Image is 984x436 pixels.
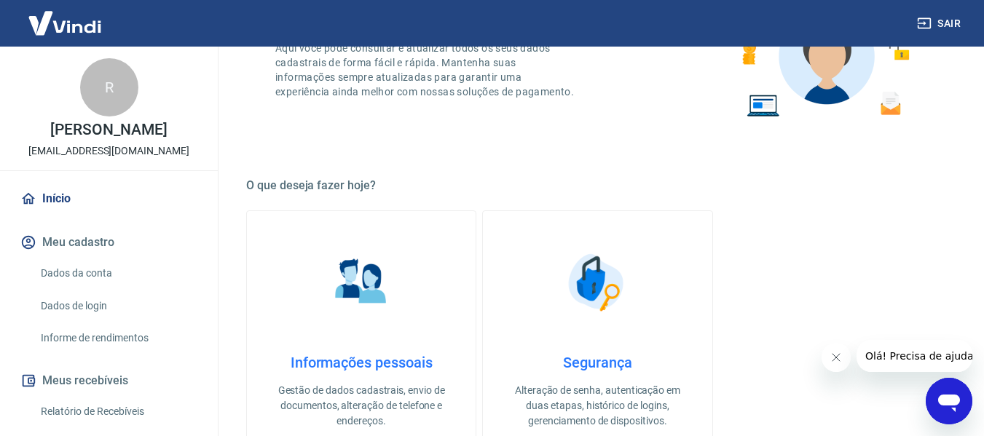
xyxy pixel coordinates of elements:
h4: Segurança [506,354,688,371]
h5: O que deseja fazer hoje? [246,178,949,193]
p: [EMAIL_ADDRESS][DOMAIN_NAME] [28,143,189,159]
button: Meus recebíveis [17,365,200,397]
p: Aqui você pode consultar e atualizar todos os seus dados cadastrais de forma fácil e rápida. Mant... [275,41,577,99]
button: Sair [914,10,967,37]
img: Vindi [17,1,112,45]
p: [PERSON_NAME] [50,122,167,138]
img: Segurança [561,246,634,319]
span: Olá! Precisa de ajuda? [9,10,122,22]
p: Gestão de dados cadastrais, envio de documentos, alteração de telefone e endereços. [270,383,452,429]
a: Dados da conta [35,258,200,288]
iframe: Fechar mensagem [822,343,851,372]
a: Início [17,183,200,215]
button: Meu cadastro [17,226,200,258]
h4: Informações pessoais [270,354,452,371]
img: Informações pessoais [325,246,398,319]
iframe: Mensagem da empresa [857,340,972,372]
a: Informe de rendimentos [35,323,200,353]
a: Relatório de Recebíveis [35,397,200,427]
iframe: Botão para abrir a janela de mensagens [926,378,972,424]
div: R [80,58,138,116]
a: Dados de login [35,291,200,321]
p: Alteração de senha, autenticação em duas etapas, histórico de logins, gerenciamento de dispositivos. [506,383,688,429]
